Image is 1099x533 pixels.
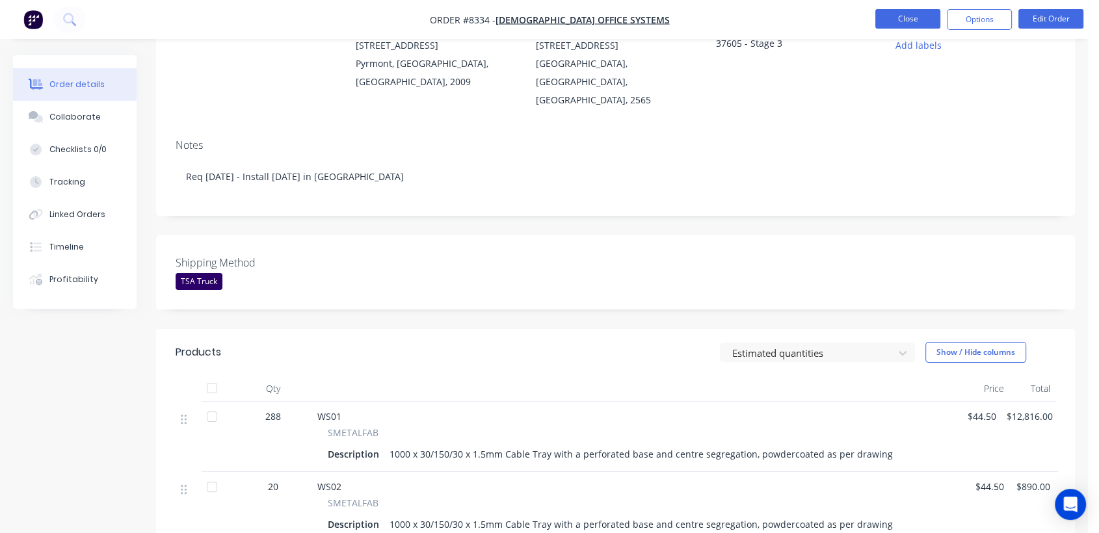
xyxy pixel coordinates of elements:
div: TSA Truck [176,273,222,290]
a: [DEMOGRAPHIC_DATA] Office Systems [496,14,670,26]
span: $44.50 [968,480,1004,493]
div: Profitability [49,274,98,285]
div: Price [962,376,1009,402]
span: 288 [265,409,281,423]
button: Checklists 0/0 [13,133,137,166]
div: Req [DATE] - Install [DATE] in [GEOGRAPHIC_DATA] [176,157,1055,196]
button: Options [947,9,1012,30]
div: [STREET_ADDRESS] [356,36,515,55]
button: Profitability [13,263,137,296]
div: Collaborate [49,111,101,123]
div: Checklists 0/0 [49,144,107,155]
span: WS01 [317,410,341,422]
span: WS02 [317,480,341,493]
button: Tracking [13,166,137,198]
span: $44.50 [968,409,996,423]
div: Pyrmont, [GEOGRAPHIC_DATA], [GEOGRAPHIC_DATA], 2009 [356,55,515,91]
button: Linked Orders [13,198,137,231]
span: $890.00 [1014,480,1051,493]
div: Tracking [49,176,85,188]
div: Linked Orders [49,209,105,220]
div: [STREET_ADDRESS][GEOGRAPHIC_DATA], [GEOGRAPHIC_DATA], [GEOGRAPHIC_DATA], 2565 [536,36,695,109]
span: Order #8334 - [430,14,496,26]
div: [STREET_ADDRESS]Pyrmont, [GEOGRAPHIC_DATA], [GEOGRAPHIC_DATA], 2009 [356,36,515,91]
div: Description [328,445,384,463]
div: Notes [176,139,1055,151]
div: Open Intercom Messenger [1055,489,1086,520]
div: [GEOGRAPHIC_DATA], [GEOGRAPHIC_DATA], [GEOGRAPHIC_DATA], 2565 [536,55,695,109]
div: 1000 x 30/150/30 x 1.5mm Cable Tray with a perforated base and centre segregation, powdercoated a... [384,445,898,463]
button: Timeline [13,231,137,263]
button: Close [875,9,940,29]
label: Shipping Method [176,255,338,270]
div: [STREET_ADDRESS] [536,36,695,55]
span: SMETALFAB [328,426,378,439]
button: Edit Order [1018,9,1083,29]
span: SMETALFAB [328,496,378,510]
div: Products [176,344,221,360]
div: 37605 - Stage 3 [716,36,875,55]
img: Factory [23,10,43,29]
button: Order details [13,68,137,101]
div: Timeline [49,241,84,253]
button: Add labels [889,36,949,54]
button: Collaborate [13,101,137,133]
span: 20 [268,480,278,493]
span: $12,816.00 [1007,409,1053,423]
div: Order details [49,79,105,90]
button: Show / Hide columns [925,342,1026,363]
div: Qty [234,376,312,402]
div: Total [1009,376,1056,402]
